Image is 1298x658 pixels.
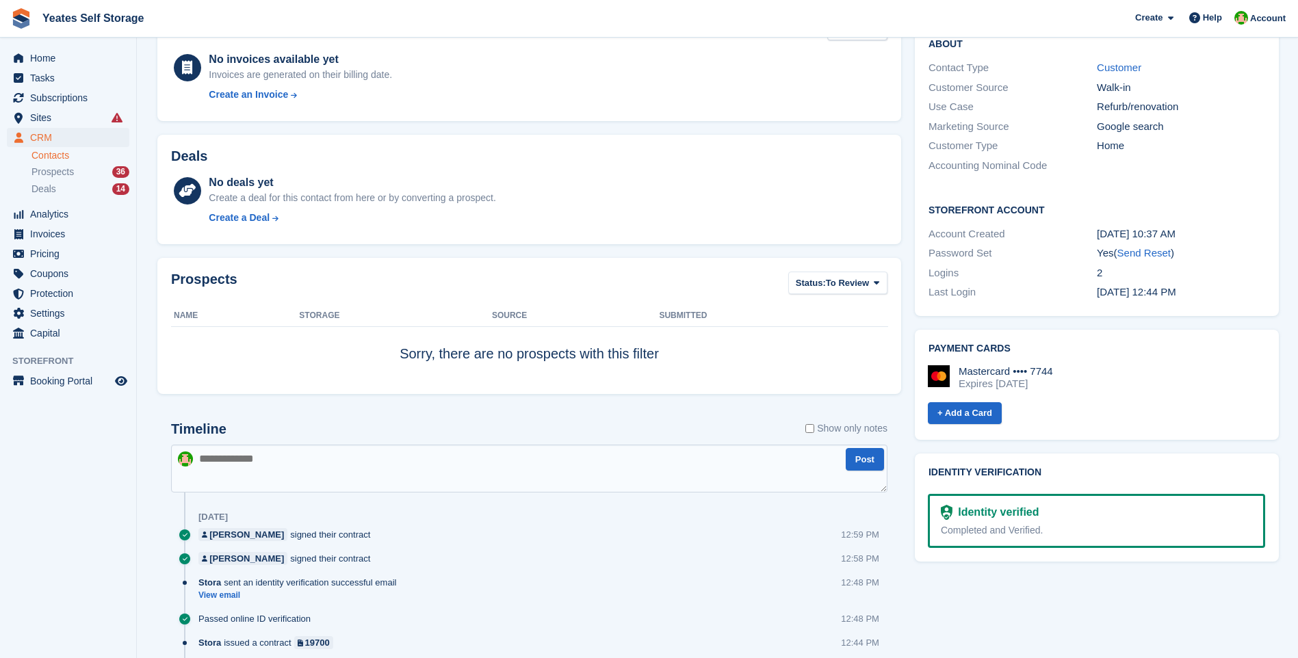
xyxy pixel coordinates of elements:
img: Angela Field [1234,11,1248,25]
div: Accounting Nominal Code [929,158,1097,174]
span: To Review [826,276,869,290]
a: menu [7,244,129,263]
span: Tasks [30,68,112,88]
a: Yeates Self Storage [37,7,150,29]
a: + Add a Card [928,402,1002,425]
span: Coupons [30,264,112,283]
div: 12:58 PM [841,552,879,565]
div: 19700 [305,636,330,649]
span: Settings [30,304,112,323]
th: Source [492,305,660,327]
span: Storefront [12,354,136,368]
div: Expires [DATE] [959,378,1053,390]
span: Home [30,49,112,68]
span: Status: [796,276,826,290]
div: issued a contract [198,636,340,649]
div: Customer Source [929,80,1097,96]
a: menu [7,88,129,107]
a: [PERSON_NAME] [198,552,287,565]
a: menu [7,371,129,391]
h2: Identity verification [929,467,1265,478]
img: Angela Field [178,451,193,466]
th: Name [171,305,299,327]
div: Yes [1097,246,1265,261]
div: Contact Type [929,60,1097,76]
img: stora-icon-8386f47178a22dfd0bd8f6a31ec36ba5ce8667c1dd55bd0f319d3a0aa187defe.svg [11,8,31,29]
div: 12:48 PM [841,612,879,625]
h2: Payment cards [929,343,1265,354]
th: Storage [299,305,492,327]
div: 12:44 PM [841,636,879,649]
div: Identity verified [952,504,1039,521]
div: Account Created [929,226,1097,242]
span: Sorry, there are no prospects with this filter [400,346,659,361]
div: Password Set [929,246,1097,261]
a: View email [198,590,403,601]
a: Create an Invoice [209,88,392,102]
div: [PERSON_NAME] [209,528,284,541]
span: ( ) [1114,247,1174,259]
a: Prospects 36 [31,165,129,179]
a: 19700 [294,636,333,649]
div: Passed online ID verification [198,612,317,625]
span: Prospects [31,166,74,179]
a: menu [7,68,129,88]
div: Marketing Source [929,119,1097,135]
div: Last Login [929,285,1097,300]
span: Stora [198,636,221,649]
h2: About [929,36,1265,50]
span: Create [1135,11,1163,25]
span: Pricing [30,244,112,263]
div: Customer Type [929,138,1097,154]
span: Account [1250,12,1286,25]
span: Protection [30,284,112,303]
div: [PERSON_NAME] [209,552,284,565]
span: Deals [31,183,56,196]
a: Contacts [31,149,129,162]
div: sent an identity verification successful email [198,576,403,589]
h2: Prospects [171,272,237,297]
div: Create a deal for this contact from here or by converting a prospect. [209,191,495,205]
h2: Deals [171,148,207,164]
div: Invoices are generated on their billing date. [209,68,392,82]
a: menu [7,49,129,68]
div: Refurb/renovation [1097,99,1265,115]
div: [DATE] [198,512,228,523]
input: Show only notes [805,421,814,436]
h2: Storefront Account [929,202,1265,216]
button: Post [846,448,884,471]
img: Mastercard Logo [928,365,950,387]
h2: Timeline [171,421,226,437]
span: Stora [198,576,221,589]
div: 12:59 PM [841,528,879,541]
a: menu [7,108,129,127]
div: signed their contract [198,528,377,541]
a: Preview store [113,373,129,389]
a: menu [7,264,129,283]
a: menu [7,324,129,343]
div: [DATE] 10:37 AM [1097,226,1265,242]
span: Capital [30,324,112,343]
div: 14 [112,183,129,195]
a: Send Reset [1117,247,1171,259]
span: Booking Portal [30,371,112,391]
div: Use Case [929,99,1097,115]
div: Create a Deal [209,211,270,225]
a: menu [7,205,129,224]
div: 36 [112,166,129,178]
a: Deals 14 [31,182,129,196]
i: Smart entry sync failures have occurred [112,112,122,123]
div: No deals yet [209,174,495,191]
div: Logins [929,265,1097,281]
a: menu [7,128,129,147]
span: Invoices [30,224,112,244]
div: 12:48 PM [841,576,879,589]
div: Home [1097,138,1265,154]
a: [PERSON_NAME] [198,528,287,541]
div: Create an Invoice [209,88,288,102]
label: Show only notes [805,421,887,436]
div: signed their contract [198,552,377,565]
div: Completed and Verified. [941,523,1252,538]
img: Identity Verification Ready [941,505,952,520]
span: Sites [30,108,112,127]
